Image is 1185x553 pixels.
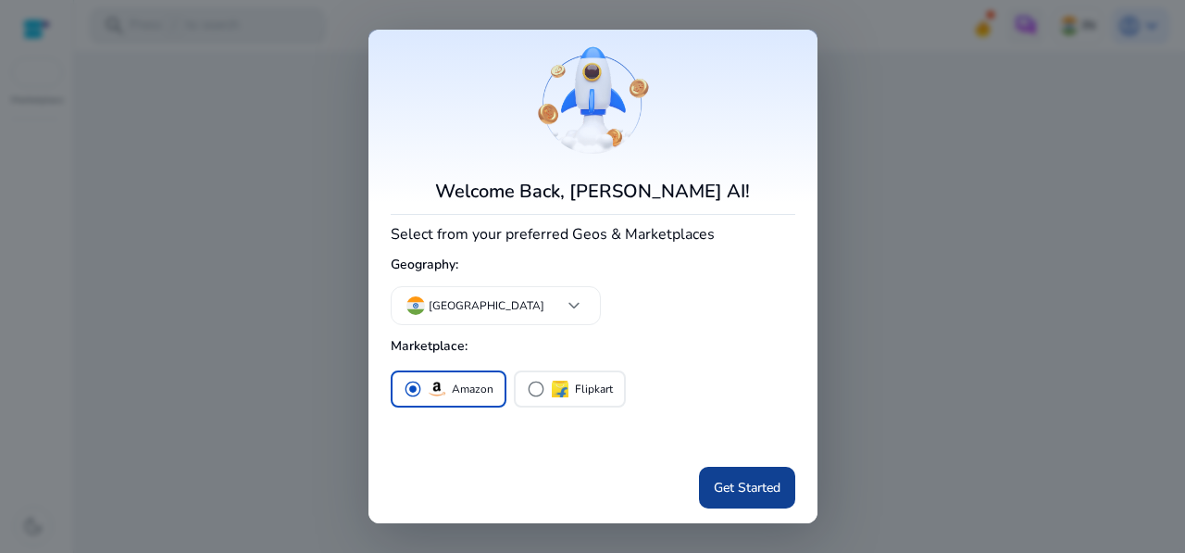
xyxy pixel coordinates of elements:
[575,380,613,399] p: Flipkart
[391,332,795,362] h5: Marketplace:
[429,297,544,314] p: [GEOGRAPHIC_DATA]
[406,296,425,315] img: in.svg
[699,467,795,509] button: Get Started
[714,478,780,497] span: Get Started
[452,380,493,399] p: Amazon
[563,295,585,317] span: keyboard_arrow_down
[426,378,448,400] img: amazon.svg
[549,378,571,400] img: flipkart.svg
[527,380,545,398] span: radio_button_unchecked
[404,380,422,398] span: radio_button_checked
[391,250,795,281] h5: Geography:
